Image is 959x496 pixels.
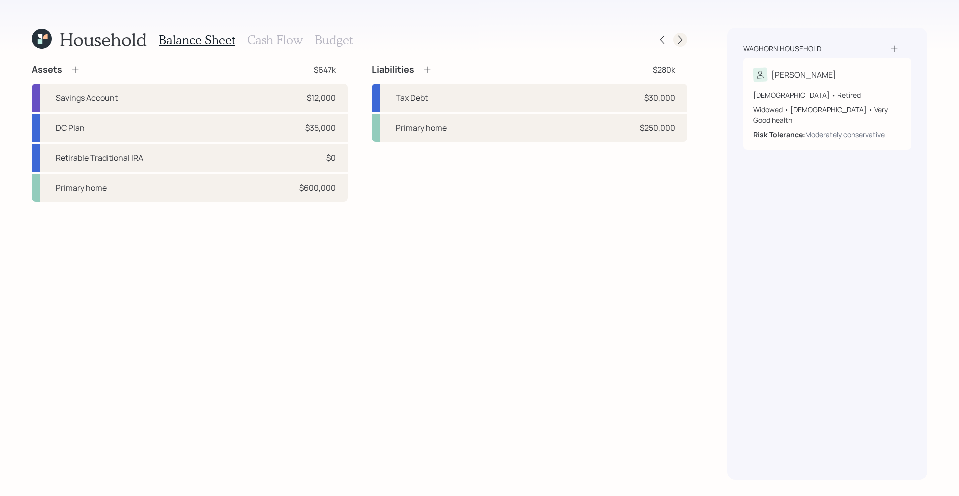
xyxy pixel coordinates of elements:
[372,64,414,75] h4: Liabilities
[640,122,675,134] div: $250,000
[56,182,107,194] div: Primary home
[805,129,885,140] div: Moderately conservative
[653,64,675,76] div: $280k
[60,29,147,50] h1: Household
[56,122,85,134] div: DC Plan
[771,69,836,81] div: [PERSON_NAME]
[753,90,901,100] div: [DEMOGRAPHIC_DATA] • Retired
[299,182,336,194] div: $600,000
[56,152,143,164] div: Retirable Traditional IRA
[753,130,805,139] b: Risk Tolerance:
[305,122,336,134] div: $35,000
[159,33,235,47] h3: Balance Sheet
[396,92,428,104] div: Tax Debt
[326,152,336,164] div: $0
[644,92,675,104] div: $30,000
[753,104,901,125] div: Widowed • [DEMOGRAPHIC_DATA] • Very Good health
[247,33,303,47] h3: Cash Flow
[396,122,447,134] div: Primary home
[32,64,62,75] h4: Assets
[56,92,118,104] div: Savings Account
[315,33,353,47] h3: Budget
[314,64,336,76] div: $647k
[743,44,821,54] div: Waghorn household
[307,92,336,104] div: $12,000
